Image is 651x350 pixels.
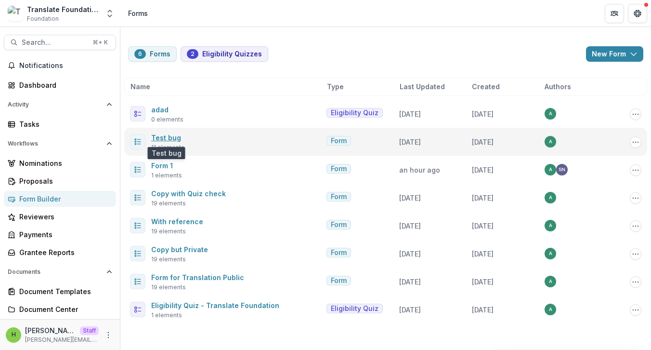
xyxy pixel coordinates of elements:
div: anveet@trytemelio.com [549,167,552,172]
p: [PERSON_NAME][EMAIL_ADDRESS][DOMAIN_NAME] [25,336,99,344]
button: New Form [586,46,643,62]
span: Eligibility Quiz [331,109,378,117]
div: Document Templates [19,286,108,296]
button: Notifications [4,58,116,73]
div: anveet@trytemelio.com [549,307,552,312]
span: Form [331,165,347,173]
span: [DATE] [472,194,494,202]
span: Name [130,81,150,92]
span: [DATE] [472,110,494,118]
a: Nominations [4,155,116,171]
span: 19 elements [151,199,186,208]
div: Proposals [19,176,108,186]
span: Eligibility Quiz [331,305,378,313]
span: an hour ago [399,166,440,174]
div: Forms [128,8,148,18]
a: Reviewers [4,209,116,225]
a: Document Center [4,301,116,317]
div: Reviewers [19,212,108,222]
button: More [103,329,114,341]
a: With reference [151,217,203,226]
span: 19 elements [151,255,186,264]
span: Workflows [8,140,103,147]
button: Options [630,164,641,176]
a: Tasks [4,116,116,132]
p: [PERSON_NAME] [25,325,76,336]
div: Document Center [19,304,108,314]
button: Eligibility Quizzes [181,46,268,62]
span: [DATE] [472,250,494,258]
div: Himanshu [12,332,16,338]
span: Created [472,81,500,92]
div: anveet@trytemelio.com [549,251,552,256]
div: anveet@trytemelio.com [549,223,552,228]
span: 11 elements [151,143,184,152]
a: Eligibility Quiz - Translate Foundation [151,301,279,310]
span: [DATE] [472,278,494,286]
button: Search... [4,35,116,50]
p: Staff [80,326,99,335]
div: Translate Foundation Checks [27,4,99,14]
button: Options [630,192,641,204]
span: Form [331,193,347,201]
span: Form [331,277,347,285]
span: Form [331,221,347,229]
div: Form Builder [19,194,108,204]
div: anveet@trytemelio.com [549,195,552,200]
span: [DATE] [399,250,421,258]
button: Open Workflows [4,136,116,151]
div: Payments [19,229,108,240]
div: Grantee Reports [19,247,108,257]
span: [DATE] [399,194,421,202]
span: Form [331,249,347,257]
span: Activity [8,101,103,108]
button: Partners [605,4,624,23]
a: Form Builder [4,191,116,207]
button: Open Activity [4,97,116,112]
div: anveet@trytemelio.com [549,279,552,284]
button: Options [630,248,641,260]
a: Copy with Quiz check [151,189,226,198]
button: Options [630,276,641,288]
button: Open Documents [4,264,116,280]
div: Dashboard [19,80,108,90]
button: Get Help [628,4,647,23]
span: 19 elements [151,283,186,292]
a: Grantee Reports [4,244,116,260]
a: Payments [4,227,116,242]
span: 6 [138,51,142,57]
span: 2 [191,51,195,57]
button: Options [630,108,641,120]
a: Test bug [151,134,181,142]
span: [DATE] [399,110,421,118]
span: [DATE] [399,222,421,230]
div: Nominations [19,158,108,168]
span: [DATE] [472,222,494,230]
a: adad [151,106,169,114]
span: [DATE] [472,138,494,146]
a: Copy but Private [151,245,208,254]
span: [DATE] [399,138,421,146]
a: Form for Translation Public [151,273,244,282]
div: anveet@trytemelio.com [549,111,552,116]
span: Type [327,81,344,92]
button: Open entity switcher [103,4,117,23]
span: [DATE] [399,278,421,286]
span: [DATE] [472,166,494,174]
span: 0 elements [151,115,183,124]
span: 19 elements [151,227,186,236]
div: ⌘ + K [91,37,110,48]
button: Forms [128,46,177,62]
span: 1 elements [151,311,182,320]
span: Search... [22,39,87,47]
span: Authors [545,81,571,92]
button: Options [630,220,641,232]
span: Documents [8,269,103,275]
a: Form 1 [151,162,173,170]
span: Foundation [27,14,59,23]
a: Dashboard [4,77,116,93]
a: Proposals [4,173,116,189]
span: 1 elements [151,171,182,180]
span: Form [331,137,347,145]
button: Options [630,136,641,148]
